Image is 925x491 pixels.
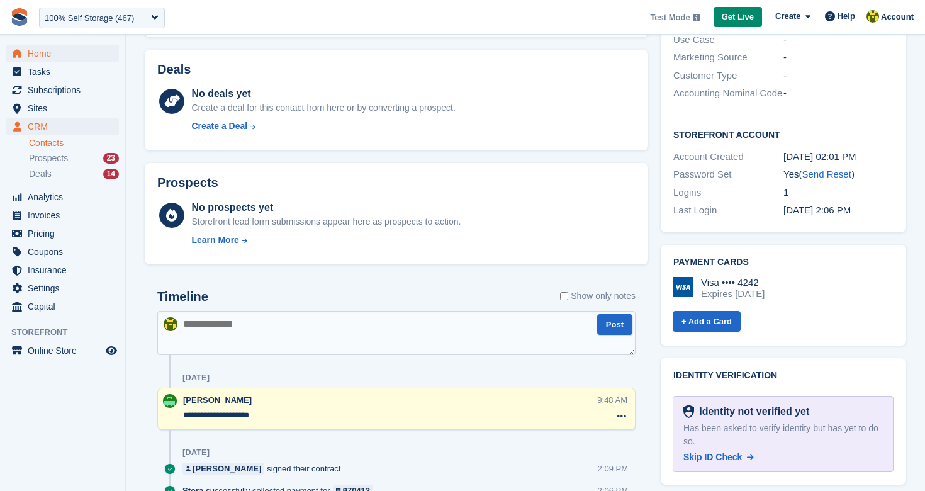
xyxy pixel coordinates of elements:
a: Deals 14 [29,167,119,181]
a: menu [6,243,119,261]
span: Online Store [28,342,103,359]
a: menu [6,45,119,62]
div: Storefront lead form submissions appear here as prospects to action. [191,215,461,229]
div: - [783,86,894,101]
a: menu [6,118,119,135]
div: Logins [673,186,783,200]
div: Expires [DATE] [701,288,765,300]
h2: Identity verification [673,371,894,381]
h2: Timeline [157,290,208,304]
span: Coupons [28,243,103,261]
a: menu [6,225,119,242]
a: menu [6,261,119,279]
h2: Storefront Account [673,128,894,140]
a: Get Live [714,7,762,28]
img: icon-info-grey-7440780725fd019a000dd9b08b2336e03edf1995a4989e88bcd33f0948082b44.svg [693,14,700,21]
span: Storefront [11,326,125,339]
a: menu [6,342,119,359]
div: Account Created [673,150,783,164]
div: Create a deal for this contact from here or by converting a prospect. [191,101,455,115]
span: Sites [28,99,103,117]
img: Rob Sweeney [164,317,177,331]
a: menu [6,188,119,206]
div: Use Case [673,33,783,47]
div: 23 [103,153,119,164]
img: Identity Verification Ready [683,405,694,419]
div: [DATE] 02:01 PM [783,150,894,164]
input: Show only notes [560,290,568,303]
h2: Deals [157,62,191,77]
div: Visa •••• 4242 [701,277,765,288]
span: Get Live [722,11,754,23]
img: Rob Sweeney [866,10,879,23]
a: + Add a Card [673,311,741,332]
div: 1 [783,186,894,200]
a: menu [6,63,119,81]
div: Yes [783,167,894,182]
a: Preview store [104,343,119,358]
div: Identity not verified yet [694,404,809,419]
h2: Payment cards [673,257,894,268]
div: 2:09 PM [598,463,628,475]
div: Create a Deal [191,120,247,133]
span: [PERSON_NAME] [183,395,252,405]
span: Insurance [28,261,103,279]
label: Show only notes [560,290,636,303]
div: Customer Type [673,69,783,83]
img: Laura Carlisle [163,394,177,408]
span: Prospects [29,152,68,164]
a: Skip ID Check [683,451,754,464]
a: menu [6,206,119,224]
div: No deals yet [191,86,455,101]
span: Settings [28,279,103,297]
a: menu [6,99,119,117]
div: Learn More [191,234,238,247]
a: menu [6,279,119,297]
a: menu [6,81,119,99]
h2: Prospects [157,176,218,190]
div: Accounting Nominal Code [673,86,783,101]
div: 14 [103,169,119,179]
div: - [783,69,894,83]
img: stora-icon-8386f47178a22dfd0bd8f6a31ec36ba5ce8667c1dd55bd0f319d3a0aa187defe.svg [10,8,29,26]
span: Skip ID Check [683,452,742,462]
span: Subscriptions [28,81,103,99]
span: Invoices [28,206,103,224]
span: Pricing [28,225,103,242]
span: Capital [28,298,103,315]
div: [PERSON_NAME] [193,463,261,475]
div: [DATE] [182,373,210,383]
span: Help [838,10,855,23]
span: Deals [29,168,52,180]
div: - [783,33,894,47]
span: Test Mode [650,11,690,24]
div: - [783,50,894,65]
a: Create a Deal [191,120,455,133]
span: Tasks [28,63,103,81]
a: [PERSON_NAME] [182,463,264,475]
div: No prospects yet [191,200,461,215]
div: 100% Self Storage (467) [45,12,134,25]
div: Marketing Source [673,50,783,65]
span: Create [775,10,800,23]
span: ( ) [799,169,854,179]
div: signed their contract [182,463,347,475]
time: 2025-10-01 13:06:46 UTC [783,205,851,215]
span: Account [881,11,914,23]
span: Home [28,45,103,62]
button: Post [597,314,632,335]
div: Last Login [673,203,783,218]
a: Prospects 23 [29,152,119,165]
a: Contacts [29,137,119,149]
a: Send Reset [802,169,851,179]
div: [DATE] [182,448,210,458]
div: Password Set [673,167,783,182]
span: Analytics [28,188,103,206]
a: menu [6,298,119,315]
div: Has been asked to verify identity but has yet to do so. [683,422,883,448]
img: Visa Logo [673,277,693,297]
span: CRM [28,118,103,135]
a: Learn More [191,234,461,247]
div: 9:48 AM [597,394,627,406]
